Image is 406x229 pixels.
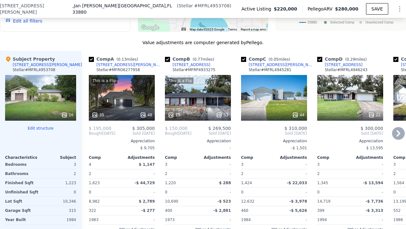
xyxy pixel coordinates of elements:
div: Adjustments [122,155,155,160]
div: [STREET_ADDRESS] [325,62,363,67]
span: ( miles) [190,57,217,62]
div: - [351,215,383,224]
span: -$ 44,729 [134,181,155,185]
div: 2 [165,169,197,178]
button: Show Options [393,3,406,15]
span: 0.05 [270,57,278,62]
div: 3 [42,160,76,169]
text: 33880 [307,20,317,24]
div: 10,346 [42,197,76,206]
span: $ 195,000 [89,126,111,131]
div: Stellar # MFRL4946243 [325,67,367,72]
div: Adjustments [274,155,307,160]
span: 3 [393,162,396,167]
span: -$ 7,736 [366,199,383,204]
div: Characteristics [5,155,41,160]
div: 315 [42,206,76,215]
div: ( ) [177,3,231,9]
span: 0 [165,190,167,194]
button: Edit structure [5,126,76,131]
span: Map data ©2025 Google [190,28,224,31]
div: 2 [317,169,349,178]
span: $ 150,000 [165,126,187,131]
div: 1984 [42,215,76,224]
span: 322 [89,208,96,213]
div: - [199,160,231,169]
a: [STREET_ADDRESS] [317,62,363,67]
a: Open this area in Google Maps (opens a new window) [140,24,160,32]
span: $ 13,595 [366,146,383,150]
div: - [123,188,155,197]
span: 0 [241,190,244,194]
div: 22 [368,112,381,118]
button: SAVE [366,3,388,15]
span: 10,690 [165,199,178,204]
span: $ 9,705 [140,146,155,150]
div: 0 [42,188,76,197]
div: - [123,169,155,178]
span: ( miles) [114,57,141,62]
a: Terms (opens in new tab) [228,28,237,31]
span: , Jan [PERSON_NAME][GEOGRAPHIC_DATA] [72,3,175,15]
span: -$ 13,594 [363,181,383,185]
div: Comp [165,155,198,160]
span: $ 2,789 [139,199,155,204]
div: - [351,169,383,178]
span: 1,345 [317,181,328,185]
div: [STREET_ADDRESS] [173,62,210,67]
span: -$ 3,313 [366,208,383,213]
span: 460 [241,208,248,213]
div: [STREET_ADDRESS][PERSON_NAME] [13,62,82,67]
span: -$ 3,978 [290,199,307,204]
div: 35 [92,112,104,118]
div: Comp D [317,56,369,62]
text: Selected Comp [330,20,354,24]
div: 2 [89,169,121,178]
span: 3 [241,162,244,167]
span: 0.29 [347,57,355,62]
div: Stellar # MFRO6277958 [96,67,140,72]
span: 0 [393,190,396,194]
span: Sold [DATE] [192,131,231,136]
span: 4 [89,162,91,167]
div: 1,223 [42,178,76,187]
div: 1984 [241,215,273,224]
span: $280,000 [335,6,358,11]
div: - [199,188,231,197]
div: Appreciation [241,138,307,144]
div: Appreciation [317,138,383,144]
span: 0 [89,190,91,194]
a: [STREET_ADDRESS][PERSON_NAME] [241,62,315,67]
span: Sold [DATE] [241,131,307,136]
button: Keyboard shortcuts [181,28,186,30]
div: 2 [42,169,76,178]
div: [STREET_ADDRESS][PERSON_NAME] [249,62,315,67]
span: Stellar [179,3,193,8]
div: Comp B [165,56,217,62]
button: Edit all filters [5,18,42,24]
div: Comp A [89,56,141,62]
div: 16 [61,112,74,118]
div: Bathrooms [5,169,39,178]
text: Unselected Comp [365,20,393,24]
span: $ 269,500 [208,126,231,131]
div: Comp C [241,56,293,62]
span: ( miles) [266,57,293,62]
div: Comp [241,155,274,160]
a: [STREET_ADDRESS][PERSON_NAME] [89,62,162,67]
div: Comp [317,155,350,160]
span: -$ 277 [141,208,155,213]
div: 48 [140,112,152,118]
span: Sold [DATE] [317,131,383,136]
span: 3 [317,162,320,167]
div: Bedrooms [5,160,39,169]
div: - [165,144,231,152]
div: Subject Property [5,56,55,62]
div: Year Built [5,215,39,224]
div: - [275,188,307,197]
div: - [275,160,307,169]
div: Lot Sqft [5,197,39,206]
span: 8,982 [89,199,100,204]
span: 1,220 [165,181,176,185]
div: Adjustments [350,155,383,160]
